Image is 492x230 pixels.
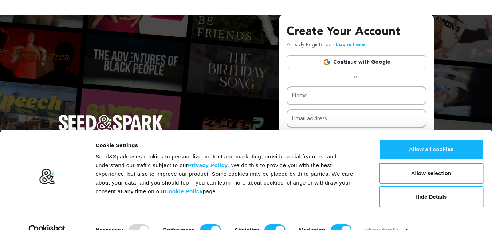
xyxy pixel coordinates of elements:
[323,58,330,66] img: Google logo
[287,109,426,128] input: Email address
[165,188,203,194] a: Cookie Policy
[379,163,483,184] button: Allow selection
[350,73,363,81] span: or
[379,186,483,207] button: Hide Details
[336,42,365,47] a: Log in here
[287,41,365,49] p: Already Registered?
[287,86,426,105] input: Name
[287,55,426,69] a: Continue with Google
[95,141,363,150] div: Cookie Settings
[188,162,228,168] a: Privacy Policy
[58,115,163,145] a: Seed&Spark Homepage
[379,139,483,160] button: Allow all cookies
[287,23,426,41] h3: Create Your Account
[95,152,363,196] div: Seed&Spark uses cookies to personalize content and marketing, provide social features, and unders...
[39,168,55,185] img: logo
[58,115,163,131] img: Seed&Spark Logo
